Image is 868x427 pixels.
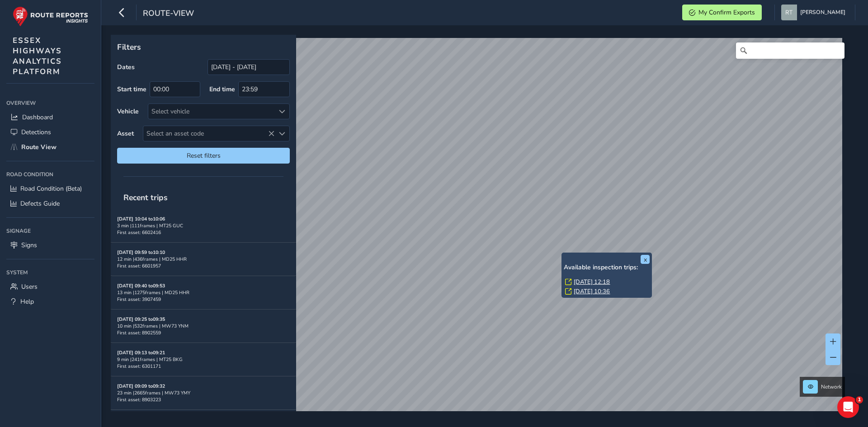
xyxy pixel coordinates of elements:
[6,110,94,125] a: Dashboard
[20,297,34,306] span: Help
[117,216,165,222] strong: [DATE] 10:04 to 10:06
[800,5,845,20] span: [PERSON_NAME]
[114,38,842,422] canvas: Map
[781,5,849,20] button: [PERSON_NAME]
[117,41,290,53] p: Filters
[6,266,94,279] div: System
[117,249,165,256] strong: [DATE] 09:59 to 10:10
[821,383,842,390] span: Network
[837,396,859,418] iframe: Intercom live chat
[117,129,134,138] label: Asset
[6,96,94,110] div: Overview
[117,222,290,229] div: 3 min | 111 frames | MT25 GUC
[21,282,38,291] span: Users
[117,107,139,116] label: Vehicle
[148,104,274,119] div: Select vehicle
[6,238,94,253] a: Signs
[274,126,289,141] div: Select an asset code
[209,85,235,94] label: End time
[117,282,165,289] strong: [DATE] 09:40 to 09:53
[574,278,610,286] a: [DATE] 12:18
[117,316,165,323] strong: [DATE] 09:25 to 09:35
[117,186,174,209] span: Recent trips
[117,256,290,263] div: 12 min | 436 frames | MD25 HHR
[13,6,88,27] img: rr logo
[6,140,94,155] a: Route View
[6,279,94,294] a: Users
[117,383,165,389] strong: [DATE] 09:09 to 09:32
[698,8,755,17] span: My Confirm Exports
[21,143,57,151] span: Route View
[117,329,161,336] span: First asset: 8902559
[117,63,135,71] label: Dates
[21,241,37,249] span: Signs
[6,294,94,309] a: Help
[117,263,161,269] span: First asset: 6601957
[117,323,290,329] div: 10 min | 532 frames | MW73 YNM
[143,126,274,141] span: Select an asset code
[6,168,94,181] div: Road Condition
[13,35,62,77] span: ESSEX HIGHWAYS ANALYTICS PLATFORM
[117,389,290,396] div: 23 min | 2665 frames | MW73 YMY
[22,113,53,122] span: Dashboard
[6,125,94,140] a: Detections
[117,396,161,403] span: First asset: 8903223
[117,148,290,164] button: Reset filters
[856,396,863,404] span: 1
[682,5,762,20] button: My Confirm Exports
[20,199,60,208] span: Defects Guide
[21,128,51,136] span: Detections
[736,42,844,59] input: Search
[574,287,610,296] a: [DATE] 10:36
[6,224,94,238] div: Signage
[143,8,194,20] span: route-view
[124,151,283,160] span: Reset filters
[6,196,94,211] a: Defects Guide
[564,264,650,272] h6: Available inspection trips:
[117,363,161,370] span: First asset: 6301171
[117,296,161,303] span: First asset: 3907459
[117,356,290,363] div: 9 min | 241 frames | MT25 BKG
[117,349,165,356] strong: [DATE] 09:13 to 09:21
[641,255,650,264] button: x
[117,229,161,236] span: First asset: 6602416
[6,181,94,196] a: Road Condition (Beta)
[117,85,146,94] label: Start time
[20,184,82,193] span: Road Condition (Beta)
[781,5,797,20] img: diamond-layout
[117,289,290,296] div: 13 min | 1275 frames | MD25 HHR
